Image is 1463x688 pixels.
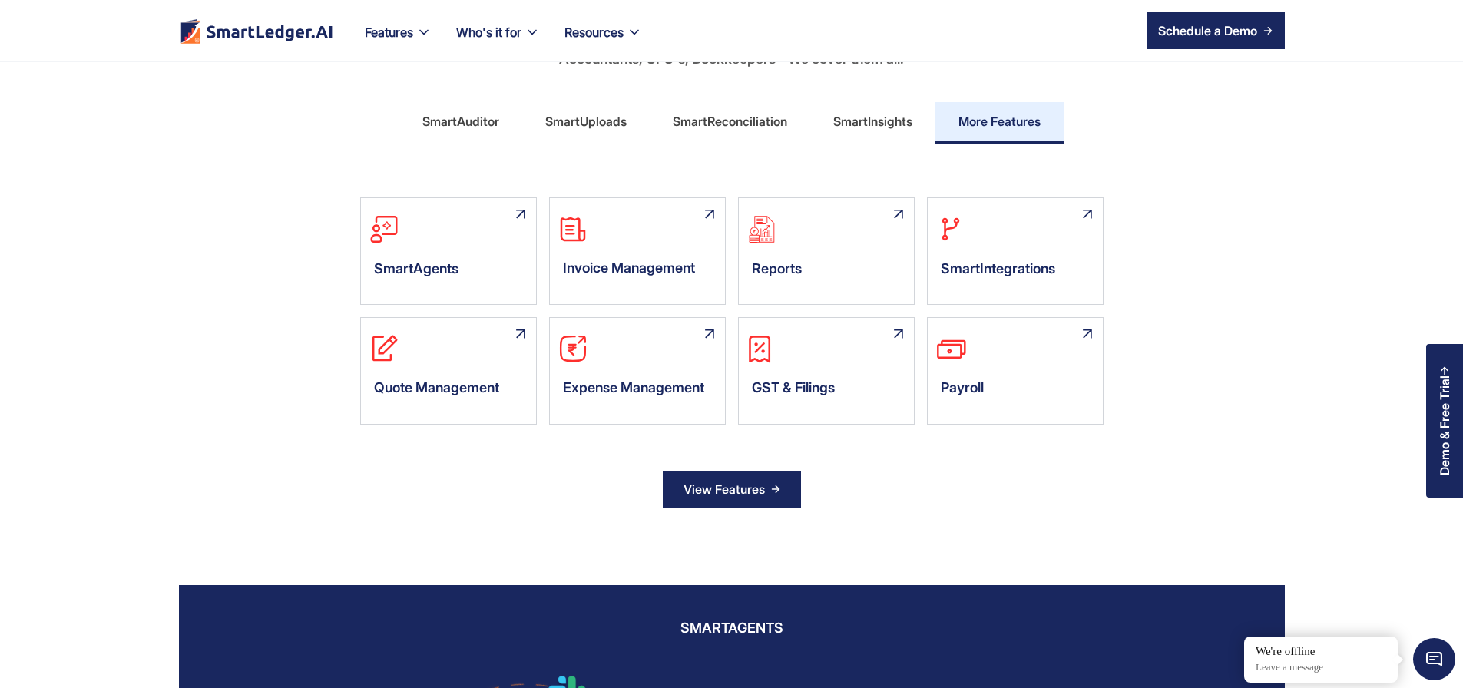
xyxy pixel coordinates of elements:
[1064,318,1103,357] img: ei_arrow-up
[550,369,725,415] div: Expense Management
[444,21,552,61] div: Who's it for
[179,18,334,44] img: footer logo
[927,197,1104,305] a: SLAI IntegrationsSmartIntegrationsei_arrow-up
[875,198,914,237] img: ei_arrow-up
[498,198,536,237] img: ei_arrow-up
[1256,661,1386,674] p: Leave a message
[360,197,537,305] a: SLAI Smart AgentSmartAgentsei_arrow-up
[663,471,801,508] a: View Features
[739,250,914,296] div: Reports
[564,21,624,43] div: Resources
[928,333,966,364] img: Payroll-icon
[738,317,915,425] a: receipt-taxGST & Filingsei_arrow-up
[1064,198,1103,237] img: ei_arrow-up
[687,198,725,237] img: ei_arrow-up
[738,197,915,305] a: SLAI ReportsReportsei_arrow-up
[498,318,536,357] img: ei_arrow-up
[739,213,777,245] img: SLAI Reports
[928,250,1103,296] div: SmartIntegrations
[875,318,914,357] img: ei_arrow-up
[1158,21,1257,40] div: Schedule a Demo
[927,317,1104,425] a: Payroll-iconPayrollei_arrow-up
[680,616,783,640] div: smartagents
[928,213,966,245] img: SLAI Integrations
[179,18,334,44] a: home
[1147,12,1285,49] a: Schedule a Demo
[549,317,726,425] a: expenseExpense Managementei_arrow-up
[361,250,536,296] div: SmartAgents
[360,317,537,425] a: quoteQuote Managementei_arrow-up
[1413,638,1455,680] span: Chat Widget
[361,213,399,245] img: SLAI Smart Agent
[550,213,588,244] img: invoice-outline
[361,369,536,415] div: Quote Management
[550,249,725,295] div: Invoice Management
[549,197,726,305] a: invoice-outlineInvoice Managementei_arrow-up
[833,109,912,134] div: SmartInsights
[1438,375,1451,475] div: Demo & Free Trial
[684,477,765,501] div: View Features
[958,109,1041,134] div: More Features
[422,109,499,134] div: SmartAuditor
[456,21,521,43] div: Who's it for
[928,369,1103,415] div: Payroll
[687,318,725,357] img: ei_arrow-up
[739,333,777,364] img: receipt-tax
[545,109,627,134] div: SmartUploads
[1263,26,1273,35] img: arrow right icon
[673,109,787,134] div: SmartReconciliation
[361,333,399,364] img: quote
[1256,644,1386,660] div: We're offline
[550,333,588,364] img: expense
[771,485,780,494] img: Arrow Right Blue
[365,21,413,43] div: Features
[739,369,914,415] div: GST & Filings
[353,21,444,61] div: Features
[552,21,654,61] div: Resources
